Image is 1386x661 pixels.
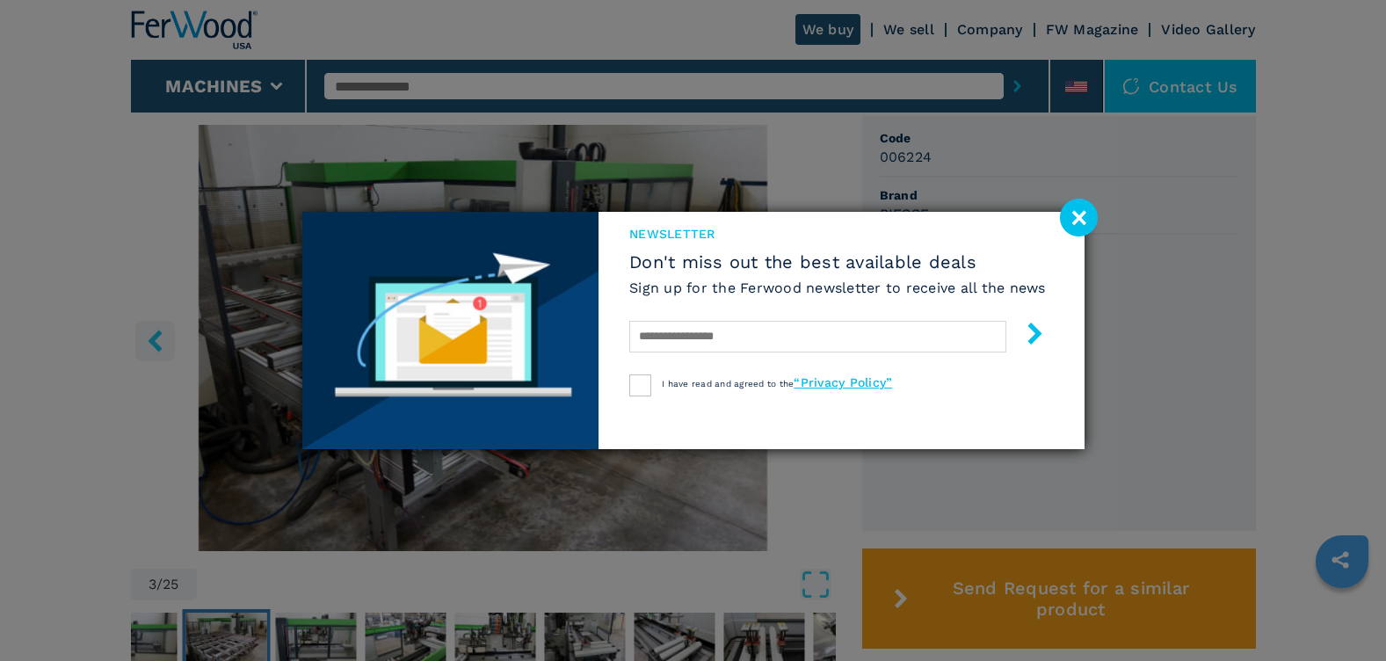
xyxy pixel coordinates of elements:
img: Newsletter image [302,212,599,449]
a: “Privacy Policy” [794,375,892,389]
span: I have read and agreed to the [662,379,892,389]
h6: Sign up for the Ferwood newsletter to receive all the news [629,278,1046,298]
span: Don't miss out the best available deals [629,251,1046,272]
button: submit-button [1006,316,1046,357]
span: newsletter [629,225,1046,243]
